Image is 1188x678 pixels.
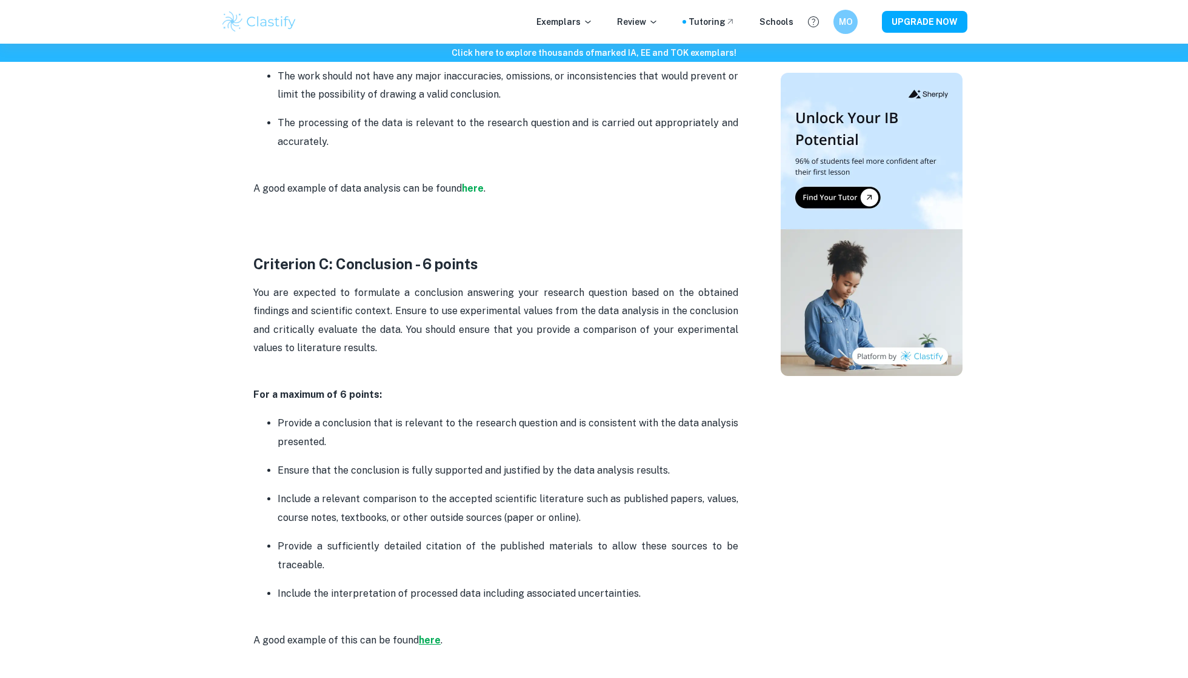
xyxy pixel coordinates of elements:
p: Provide a sufficiently detailed citation of the published materials to allow these sources to be ... [278,537,738,574]
span: . [484,183,486,194]
button: UPGRADE NOW [882,11,967,33]
span: A good example of data analysis can be found [253,183,462,194]
h6: MO [839,15,853,29]
p: Provide a conclusion that is relevant to the research question and is consistent with the data an... [278,414,738,451]
a: here [419,634,441,646]
span: . [441,634,442,646]
span: You are expected to formulate a conclusion answering your research question based on the obtained... [253,287,741,354]
a: Schools [759,15,793,29]
strong: Criterion C: Conclusion - 6 points [253,255,478,272]
p: The processing of the data is relevant to the research question and is carried out appropriately ... [278,114,738,151]
p: Include the interpretation of processed data including associated uncertainties. [278,585,738,603]
p: Include a relevant comparison to the accepted scientific literature such as published papers, val... [278,490,738,527]
img: Clastify logo [221,10,298,34]
a: here [462,183,484,194]
button: Help and Feedback [803,12,824,32]
p: The work should not have any major inaccuracies, omissions, or inconsistencies that would prevent... [278,67,738,104]
p: Review [617,15,658,29]
a: Tutoring [689,15,735,29]
strong: For a maximum of 6 points: [253,389,382,400]
span: A good example of this can be found [253,634,419,646]
img: Thumbnail [781,73,963,376]
p: Exemplars [536,15,593,29]
p: Ensure that the conclusion is fully supported and justified by the data analysis results. [278,462,738,480]
h6: Click here to explore thousands of marked IA, EE and TOK exemplars ! [2,46,1186,59]
button: MO [833,10,858,34]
